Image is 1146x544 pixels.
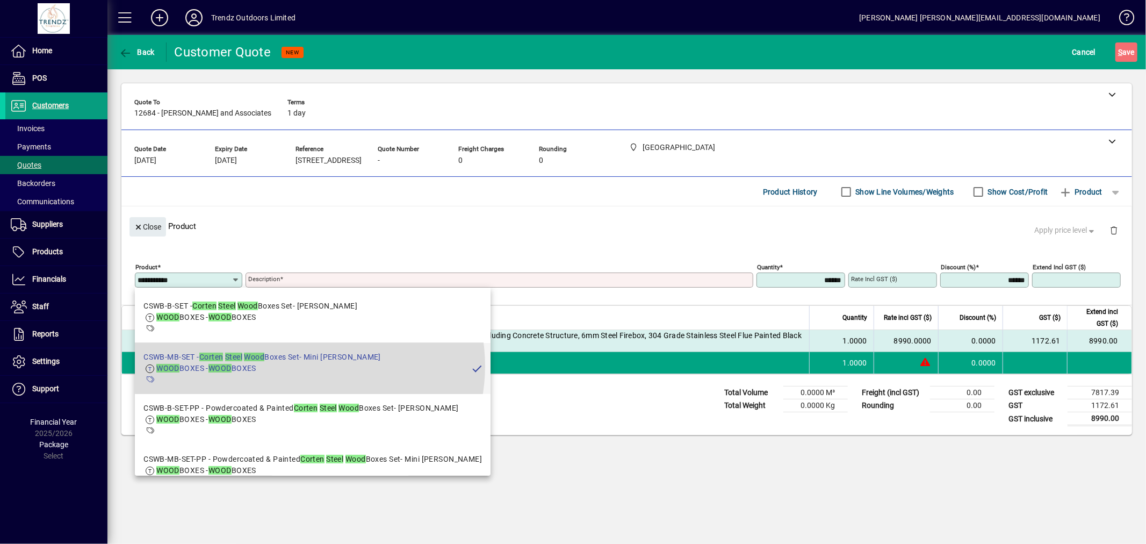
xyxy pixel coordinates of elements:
[5,376,107,403] a: Support
[938,330,1003,352] td: 0.0000
[1101,217,1127,243] button: Delete
[1068,386,1132,399] td: 7817.39
[177,8,211,27] button: Profile
[854,187,954,197] label: Show Line Volumes/Weights
[295,156,362,165] span: [STREET_ADDRESS]
[32,220,63,228] span: Suppliers
[297,312,329,324] span: Description
[851,275,897,283] mat-label: Rate incl GST ($)
[5,211,107,238] a: Suppliers
[1072,44,1096,61] span: Cancel
[11,124,45,133] span: Invoices
[1003,412,1068,426] td: GST inclusive
[1115,42,1137,62] button: Save
[107,42,167,62] app-page-header-button: Back
[39,440,68,449] span: Package
[175,44,271,61] div: Customer Quote
[211,9,295,26] div: Trendz Outdoors Limited
[856,399,930,412] td: Rounding
[32,247,63,256] span: Products
[1068,412,1132,426] td: 8990.00
[5,266,107,293] a: Financials
[5,294,107,320] a: Staff
[843,357,868,368] span: 1.0000
[783,386,848,399] td: 0.0000 M³
[129,217,166,237] button: Close
[32,330,59,338] span: Reports
[286,49,299,56] span: NEW
[5,65,107,92] a: POS
[1035,225,1097,236] span: Apply price level
[763,183,818,201] span: Product History
[11,197,74,206] span: Communications
[1070,42,1099,62] button: Cancel
[986,187,1048,197] label: Show Cost/Profit
[5,38,107,65] a: Home
[271,357,284,369] span: New Plymouth
[759,182,822,202] button: Product History
[32,46,52,55] span: Home
[757,263,780,271] mat-label: Quantity
[1003,399,1068,412] td: GST
[1033,263,1086,271] mat-label: Extend incl GST ($)
[930,399,994,412] td: 0.00
[5,156,107,174] a: Quotes
[32,275,66,283] span: Financials
[1074,306,1118,330] span: Extend incl GST ($)
[1068,399,1132,412] td: 1172.61
[719,386,783,399] td: Total Volume
[783,399,848,412] td: 0.0000 Kg
[1118,48,1122,56] span: S
[287,109,306,118] span: 1 day
[1003,330,1067,352] td: 1172.61
[842,312,867,324] span: Quantity
[135,263,157,271] mat-label: Product
[859,9,1100,26] div: [PERSON_NAME] [PERSON_NAME][EMAIL_ADDRESS][DOMAIN_NAME]
[5,138,107,156] a: Payments
[127,221,169,231] app-page-header-button: Close
[32,74,47,82] span: POS
[121,206,1132,246] div: Product
[539,156,543,165] span: 0
[5,348,107,375] a: Settings
[134,109,271,118] span: 12684 - [PERSON_NAME] and Associates
[134,218,162,236] span: Close
[32,384,59,393] span: Support
[5,321,107,348] a: Reports
[843,335,868,346] span: 1.0000
[881,335,932,346] div: 8990.0000
[1039,312,1061,324] span: GST ($)
[31,418,77,426] span: Financial Year
[1118,44,1135,61] span: ave
[163,312,176,324] span: Item
[142,8,177,27] button: Add
[5,174,107,192] a: Backorders
[134,156,156,165] span: [DATE]
[215,156,237,165] span: [DATE]
[5,192,107,211] a: Communications
[856,386,930,399] td: Freight (incl GST)
[458,156,463,165] span: 0
[5,239,107,266] a: Products
[11,179,55,188] span: Backorders
[32,357,60,366] span: Settings
[297,330,803,352] span: Mini [PERSON_NAME] Plastered & Painted Fireplace- Including Concrete Structure, 6mm Steel Firebox...
[119,48,155,56] span: Back
[248,275,280,283] mat-label: Description
[32,302,49,311] span: Staff
[884,312,932,324] span: Rate incl GST ($)
[116,42,157,62] button: Back
[938,352,1003,374] td: 0.0000
[163,335,221,346] div: MINIBURTON-PP
[32,101,69,110] span: Customers
[1111,2,1133,37] a: Knowledge Base
[960,312,996,324] span: Discount (%)
[11,142,51,151] span: Payments
[1030,221,1101,240] button: Apply price level
[1003,386,1068,399] td: GST exclusive
[1067,330,1131,352] td: 8990.00
[5,119,107,138] a: Invoices
[719,399,783,412] td: Total Weight
[941,263,976,271] mat-label: Discount (%)
[930,386,994,399] td: 0.00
